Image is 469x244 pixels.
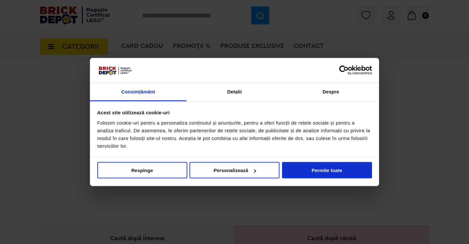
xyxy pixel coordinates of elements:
button: Respinge [97,162,187,179]
div: Folosim cookie-uri pentru a personaliza conținutul și anunțurile, pentru a oferi funcții de rețel... [97,119,372,150]
a: Detalii [186,83,283,101]
img: siglă [97,65,133,75]
div: Acest site utilizează cookie-uri [97,109,372,117]
button: Personalizează [190,162,279,179]
a: Consimțământ [90,83,186,101]
a: Usercentrics Cookiebot - opens in a new window [316,65,372,75]
button: Permite toate [282,162,372,179]
a: Despre [283,83,379,101]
